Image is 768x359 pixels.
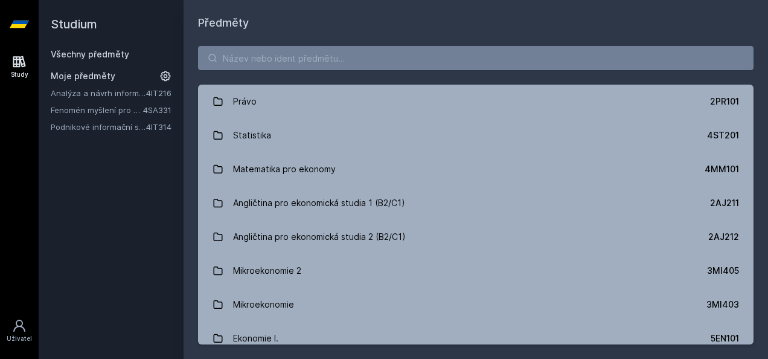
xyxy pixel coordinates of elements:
[233,259,301,283] div: Mikroekonomie 2
[233,123,271,147] div: Statistika
[198,322,754,355] a: Ekonomie I. 5EN101
[198,186,754,220] a: Angličtina pro ekonomická studia 1 (B2/C1) 2AJ211
[705,163,739,175] div: 4MM101
[706,299,739,311] div: 3MI403
[711,332,739,344] div: 5EN101
[233,89,257,114] div: Právo
[233,293,294,317] div: Mikroekonomie
[198,220,754,254] a: Angličtina pro ekonomická studia 2 (B2/C1) 2AJ212
[198,46,754,70] input: Název nebo ident předmětu…
[198,152,754,186] a: Matematika pro ekonomy 4MM101
[710,95,739,108] div: 2PR101
[146,122,171,132] a: 4IT314
[198,254,754,288] a: Mikroekonomie 2 3MI405
[11,70,28,79] div: Study
[51,49,129,59] a: Všechny předměty
[233,326,278,351] div: Ekonomie I.
[233,157,336,181] div: Matematika pro ekonomy
[2,48,36,85] a: Study
[198,15,754,31] h1: Předměty
[198,118,754,152] a: Statistika 4ST201
[51,70,115,82] span: Moje předměty
[233,191,405,215] div: Angličtina pro ekonomická studia 1 (B2/C1)
[198,288,754,322] a: Mikroekonomie 3MI403
[7,334,32,343] div: Uživatel
[2,312,36,349] a: Uživatel
[233,225,406,249] div: Angličtina pro ekonomická studia 2 (B2/C1)
[51,87,146,99] a: Analýza a návrh informačních systémů
[707,265,739,277] div: 3MI405
[710,197,739,209] div: 2AJ211
[51,121,146,133] a: Podnikové informační systémy
[143,105,171,115] a: 4SA331
[146,88,171,98] a: 4IT216
[198,85,754,118] a: Právo 2PR101
[51,104,143,116] a: Fenomén myšlení pro manažery
[708,231,739,243] div: 2AJ212
[707,129,739,141] div: 4ST201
